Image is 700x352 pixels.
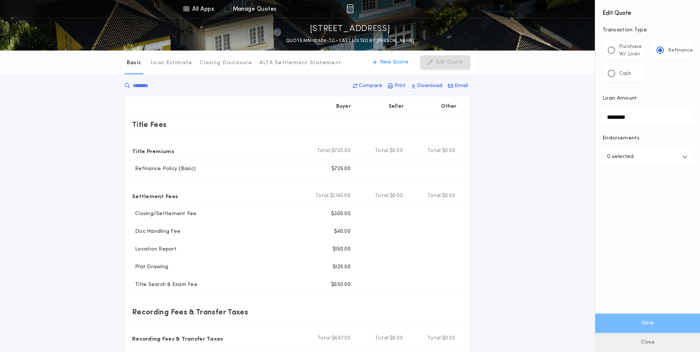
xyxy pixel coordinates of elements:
p: $725.00 [331,165,351,173]
p: Print [394,82,406,90]
img: vs-icon [488,5,515,13]
span: $0.00 [390,335,403,342]
button: Download [409,79,445,93]
p: [STREET_ADDRESS] [310,23,390,35]
b: Total: [427,192,442,200]
span: $0.00 [442,192,455,200]
p: Transaction Type [603,27,693,34]
p: Loan Amount [603,95,637,102]
button: New Quote [365,55,416,69]
span: $0.00 [442,335,455,342]
p: Buyer [336,103,351,110]
p: Basic [127,59,141,67]
p: Title Premiums [132,145,174,157]
button: Email [446,79,470,93]
p: Seller [389,103,404,110]
p: Refinance [668,47,693,54]
p: QUOTE MN-10508-TC - LAST EDITED BY [PERSON_NAME] [286,37,414,45]
b: Total: [375,147,390,155]
p: Other [441,103,457,110]
button: Edit Quote [420,55,470,69]
p: Recording Fees & Transfer Taxes [132,332,223,344]
button: 0 selected [603,148,693,166]
p: Cash [619,70,631,77]
p: Purchase W/ Loan [619,43,642,58]
b: Total: [317,147,332,155]
p: $550.00 [331,281,351,289]
p: Compare [359,82,382,90]
p: Plat Drawing [132,263,168,271]
p: Doc Handling Fee [132,228,180,235]
p: $150.00 [332,246,351,253]
span: $667.00 [332,335,351,342]
b: Total: [315,192,330,200]
p: Closing/Settlement Fee [132,210,197,218]
input: Loan Amount [603,108,693,126]
b: Total: [375,335,390,342]
p: Edit Quote [436,59,463,66]
p: New Quote [380,59,408,66]
p: Email [455,82,468,90]
b: Total: [427,147,442,155]
button: Save [595,314,700,333]
p: Loan Estimate [151,59,192,67]
p: Endorsements [603,135,693,142]
p: Title Search & Exam Fee [132,281,197,289]
p: $300.00 [331,210,351,218]
p: Recording Fees & Transfer Taxes [132,306,248,318]
p: $125.00 [332,263,351,271]
b: Total: [317,335,332,342]
h4: Edit Quote [603,4,693,18]
p: Title Fees [132,118,167,130]
span: $725.00 [331,147,351,155]
p: $40.00 [334,228,351,235]
span: $0.00 [390,147,403,155]
button: Compare [351,79,385,93]
p: Refinance Policy (Basic) [132,165,196,173]
p: Download [417,82,442,90]
p: Location Report [132,246,177,253]
b: Total: [427,335,442,342]
button: Close [595,333,700,352]
span: $0.00 [442,147,455,155]
button: Print [386,79,408,93]
p: 0 selected [607,152,634,161]
span: $0.00 [390,192,403,200]
b: Total: [375,192,390,200]
p: ALTA Settlement Statement [259,59,341,67]
p: Closing Disclosure [200,59,252,67]
p: Settlement Fees [132,190,178,202]
span: $1,165.00 [330,192,351,200]
img: img [346,4,354,13]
